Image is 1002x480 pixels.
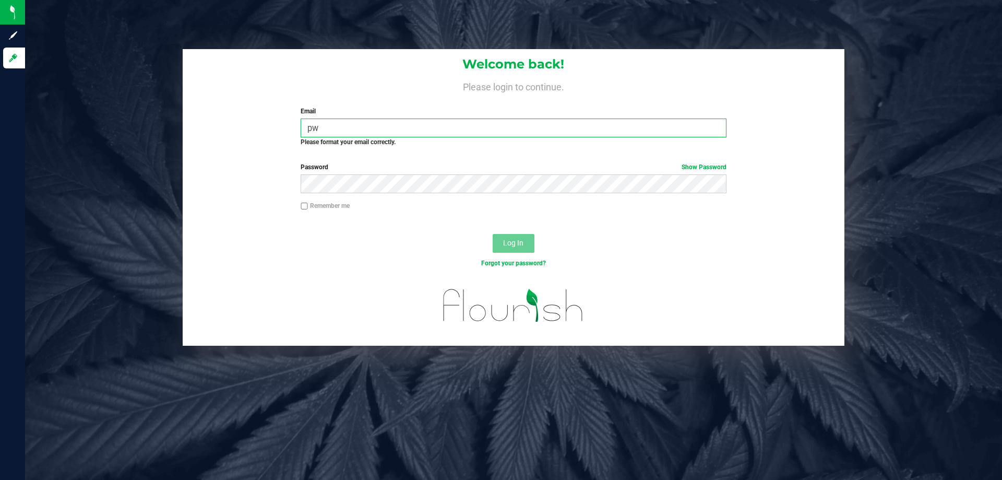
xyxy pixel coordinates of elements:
inline-svg: Log in [8,53,18,63]
img: flourish_logo.svg [431,279,596,332]
label: Remember me [301,201,350,210]
label: Email [301,107,726,116]
a: Forgot your password? [481,260,546,267]
button: Log In [493,234,534,253]
a: Show Password [682,163,726,171]
h4: Please login to continue. [183,79,844,92]
input: Remember me [301,203,308,210]
span: Log In [503,239,523,247]
strong: Please format your email correctly. [301,138,396,146]
inline-svg: Sign up [8,30,18,41]
span: Password [301,163,328,171]
h1: Welcome back! [183,57,844,71]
